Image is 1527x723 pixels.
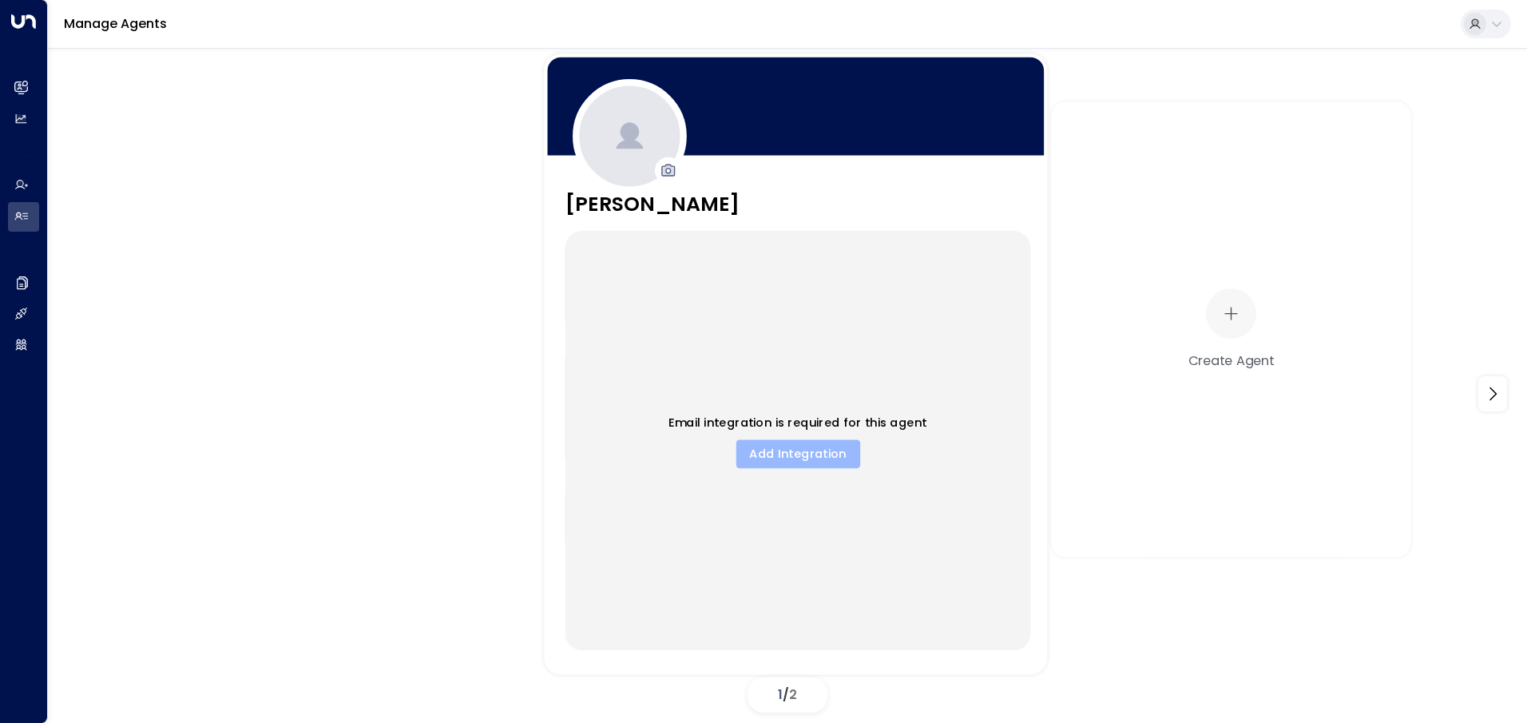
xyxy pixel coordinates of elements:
div: / [748,677,827,713]
a: Manage Agents [64,14,167,33]
p: Email integration is required for this agent [668,413,926,431]
button: Add Integration [736,439,859,468]
span: 2 [789,685,797,704]
span: 1 [778,685,783,704]
div: Create Agent [1188,351,1274,370]
h3: [PERSON_NAME] [565,189,740,220]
